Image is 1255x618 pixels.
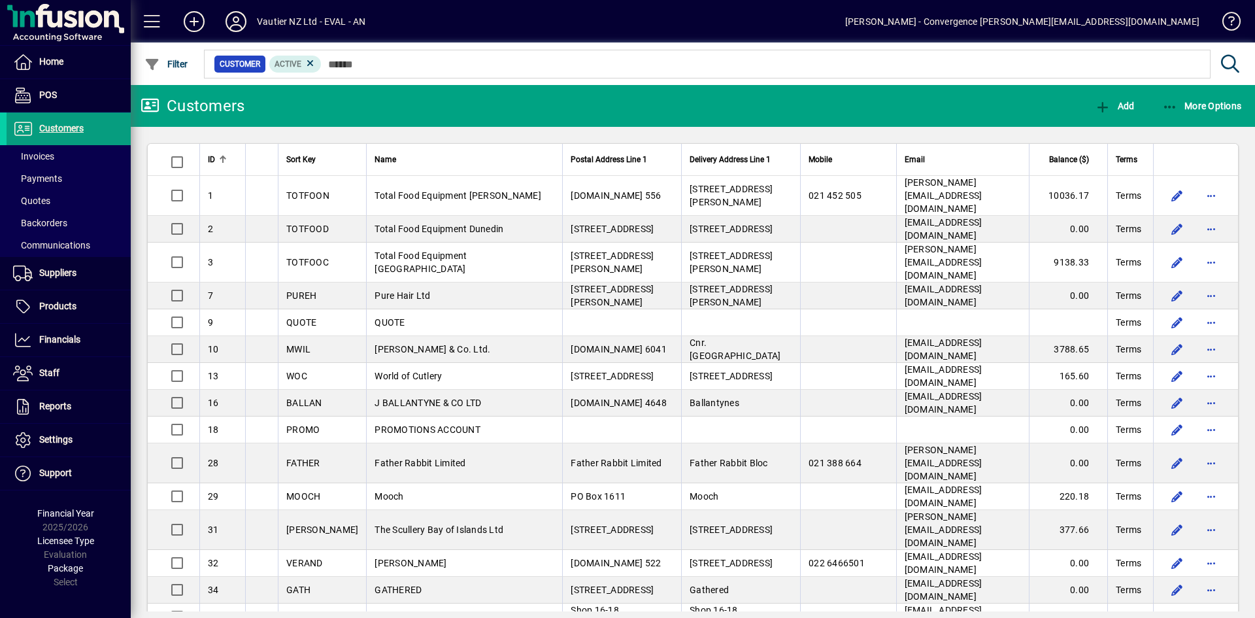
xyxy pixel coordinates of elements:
[39,401,71,411] span: Reports
[375,344,490,354] span: [PERSON_NAME] & Co. Ltd.
[571,585,654,595] span: [STREET_ADDRESS]
[905,511,982,548] span: [PERSON_NAME][EMAIL_ADDRESS][DOMAIN_NAME]
[286,524,358,535] span: [PERSON_NAME]
[141,52,192,76] button: Filter
[1201,519,1222,540] button: More options
[1201,252,1222,273] button: More options
[1201,486,1222,507] button: More options
[1116,256,1141,269] span: Terms
[1167,285,1188,306] button: Edit
[286,398,322,408] span: BALLAN
[375,152,396,167] span: Name
[1201,453,1222,473] button: More options
[375,371,442,381] span: World of Cutlery
[1201,312,1222,333] button: More options
[1029,417,1107,443] td: 0.00
[7,390,131,423] a: Reports
[286,290,316,301] span: PUREH
[1167,553,1188,574] button: Edit
[375,558,446,568] span: [PERSON_NAME]
[208,424,219,435] span: 18
[690,398,739,408] span: Ballantynes
[690,250,773,274] span: [STREET_ADDRESS][PERSON_NAME]
[375,290,430,301] span: Pure Hair Ltd
[690,184,773,207] span: [STREET_ADDRESS][PERSON_NAME]
[571,524,654,535] span: [STREET_ADDRESS]
[208,152,237,167] div: ID
[905,578,982,602] span: [EMAIL_ADDRESS][DOMAIN_NAME]
[1029,336,1107,363] td: 3788.65
[1167,366,1188,386] button: Edit
[286,152,316,167] span: Sort Key
[141,95,244,116] div: Customers
[571,398,667,408] span: [DOMAIN_NAME] 4648
[905,244,982,281] span: [PERSON_NAME][EMAIL_ADDRESS][DOMAIN_NAME]
[690,558,773,568] span: [STREET_ADDRESS]
[905,391,982,415] span: [EMAIL_ADDRESS][DOMAIN_NAME]
[1095,101,1134,111] span: Add
[809,152,888,167] div: Mobile
[1201,366,1222,386] button: More options
[39,368,59,378] span: Staff
[37,508,94,519] span: Financial Year
[1029,363,1107,390] td: 165.60
[1116,289,1141,302] span: Terms
[39,56,63,67] span: Home
[208,152,215,167] span: ID
[1029,390,1107,417] td: 0.00
[1116,222,1141,235] span: Terms
[809,190,862,201] span: 021 452 505
[571,344,667,354] span: [DOMAIN_NAME] 6041
[286,424,320,435] span: PROMO
[1116,189,1141,202] span: Terms
[571,371,654,381] span: [STREET_ADDRESS]
[286,317,316,328] span: QUOTE
[690,284,773,307] span: [STREET_ADDRESS][PERSON_NAME]
[905,217,982,241] span: [EMAIL_ADDRESS][DOMAIN_NAME]
[1213,3,1239,45] a: Knowledge Base
[375,424,480,435] span: PROMOTIONS ACCOUNT
[375,317,405,328] span: QUOTE
[375,190,541,201] span: Total Food Equipment [PERSON_NAME]
[1167,312,1188,333] button: Edit
[905,284,982,307] span: [EMAIL_ADDRESS][DOMAIN_NAME]
[1201,392,1222,413] button: More options
[571,284,654,307] span: [STREET_ADDRESS][PERSON_NAME]
[1116,456,1141,470] span: Terms
[1201,579,1222,600] button: More options
[1201,218,1222,239] button: More options
[1201,185,1222,206] button: More options
[1201,553,1222,574] button: More options
[905,152,925,167] span: Email
[7,457,131,490] a: Support
[208,344,219,354] span: 10
[1116,316,1141,329] span: Terms
[1201,419,1222,440] button: More options
[208,458,219,468] span: 28
[208,317,213,328] span: 9
[1116,423,1141,436] span: Terms
[690,152,771,167] span: Delivery Address Line 1
[690,458,768,468] span: Father Rabbit Bloc
[905,152,1021,167] div: Email
[7,357,131,390] a: Staff
[1029,283,1107,309] td: 0.00
[286,190,329,201] span: TOTFOON
[286,371,307,381] span: WOC
[1167,519,1188,540] button: Edit
[7,257,131,290] a: Suppliers
[286,344,310,354] span: MWIL
[375,491,403,502] span: Mooch
[48,563,83,574] span: Package
[286,585,310,595] span: GATH
[1167,392,1188,413] button: Edit
[905,551,982,575] span: [EMAIL_ADDRESS][DOMAIN_NAME]
[7,324,131,356] a: Financials
[1029,443,1107,483] td: 0.00
[375,250,467,274] span: Total Food Equipment [GEOGRAPHIC_DATA]
[144,59,188,69] span: Filter
[1116,490,1141,503] span: Terms
[571,152,647,167] span: Postal Address Line 1
[39,334,80,345] span: Financials
[208,558,219,568] span: 32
